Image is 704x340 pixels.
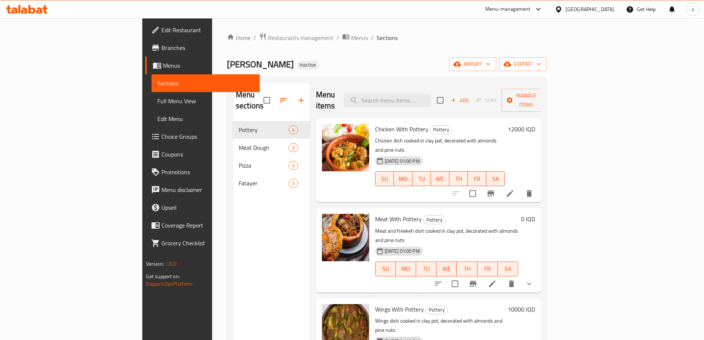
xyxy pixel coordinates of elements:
a: Edit Restaurant [145,21,260,39]
span: Menus [351,33,368,42]
span: Branches [161,43,254,52]
button: Branch-specific-item [464,275,482,293]
a: Sections [152,74,260,92]
span: TH [460,263,474,274]
div: Menu-management [485,5,531,14]
span: Chicken With Pottery [375,124,428,135]
span: SA [489,174,502,184]
span: WE [439,263,454,274]
a: Menus [342,33,368,43]
h6: 10000 IQD [508,304,535,314]
button: Add [448,95,472,106]
a: Branches [145,39,260,57]
button: TH [457,262,477,276]
span: a [691,5,694,13]
span: 3 [289,180,297,187]
span: Edit Restaurant [161,26,254,34]
span: Full Menu View [157,97,254,105]
button: SA [498,262,518,276]
svg: Show Choices [525,279,534,288]
span: TU [415,174,428,184]
span: Select to update [465,186,480,201]
span: TH [452,174,465,184]
span: WE [434,174,446,184]
div: Pottery [423,215,446,224]
span: Wings With Pottery [375,304,424,315]
a: Support.OpsPlatform [146,279,193,289]
a: Coupons [145,145,260,163]
button: Add section [292,91,310,109]
button: delete [520,185,538,202]
h6: 0 IQD [521,214,535,224]
h6: 12000 IQD [508,124,535,134]
span: Restaurants management [268,33,334,42]
div: items [289,125,298,134]
a: Full Menu View [152,92,260,110]
span: [DATE] 01:00 PM [382,248,423,255]
button: TH [449,171,468,186]
span: [PERSON_NAME] [227,56,294,73]
span: SU [378,263,393,274]
div: items [289,143,298,152]
span: Menus [163,61,254,70]
span: TU [419,263,433,274]
span: Sort sections [275,91,292,109]
span: FR [480,263,495,274]
span: Select section first [472,95,501,106]
span: Version: [146,259,164,269]
span: MO [399,263,413,274]
button: import [449,57,496,71]
span: Choice Groups [161,132,254,141]
a: Menu disclaimer [145,181,260,199]
button: SU [375,171,394,186]
button: FR [468,171,486,186]
button: MO [396,262,416,276]
span: Manage items [507,91,545,110]
div: Meat Dough3 [233,139,310,156]
span: import [455,60,490,69]
a: Edit Menu [152,110,260,128]
span: SA [501,263,515,274]
span: Inactive [297,62,319,68]
button: delete [503,275,520,293]
p: Wings dish cooked in clay pot, decorated with almonds and pine nuts [375,316,505,335]
div: Meat Dough [239,143,289,152]
p: Chicken dish cooked in clay pot, decorated with almonds and pine nuts [375,136,505,155]
button: Branch-specific-item [482,185,500,202]
span: Fatayer [239,179,289,188]
span: Grocery Checklist [161,239,254,248]
button: MO [394,171,412,186]
a: Upsell [145,199,260,216]
a: Menus [145,57,260,74]
button: show more [520,275,538,293]
button: FR [477,262,498,276]
div: Pottery [430,125,452,134]
button: sort-choices [429,275,447,293]
img: Meat With Pottery [322,214,369,261]
button: TU [416,262,436,276]
span: [DATE] 01:00 PM [382,158,423,165]
span: Coupons [161,150,254,159]
span: Pottery [426,306,448,314]
div: Inactive [297,61,319,70]
button: SA [486,171,505,186]
span: Promotions [161,168,254,176]
span: Pottery [430,125,452,134]
button: WE [431,171,449,186]
button: Manage items [501,89,551,112]
span: Select all sections [259,92,275,108]
nav: Menu sections [233,118,310,195]
span: 5 [289,162,297,169]
span: Pizza [239,161,289,170]
span: 3 [289,144,297,151]
span: Coverage Report [161,221,254,230]
button: WE [436,262,457,276]
li: / [337,33,339,42]
span: Get support on: [146,272,180,281]
span: Sections [377,33,398,42]
span: MO [397,174,409,184]
span: SU [378,174,391,184]
img: Chicken With Pottery [322,124,369,171]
